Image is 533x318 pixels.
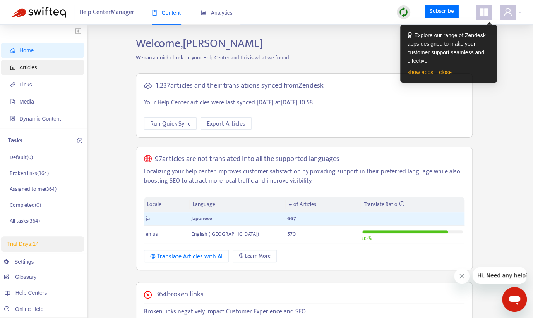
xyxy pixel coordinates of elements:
[10,185,57,193] p: Assigned to me ( 364 )
[19,116,61,122] span: Dynamic Content
[233,250,277,262] a: Learn More
[4,274,36,280] a: Glossary
[7,241,39,247] span: Trial Days: 14
[10,201,41,209] p: Completed ( 0 )
[479,7,488,17] span: appstore
[399,7,408,17] img: sync.dc5367851b00ba804db3.png
[286,197,360,212] th: # of Articles
[144,291,152,299] span: close-circle
[407,69,433,75] a: show apps
[77,138,82,143] span: plus-circle
[10,82,15,87] span: link
[10,217,40,225] p: All tasks ( 364 )
[287,230,296,238] span: 570
[10,65,15,70] span: account-book
[79,5,134,20] span: Help Center Manager
[156,290,204,299] h5: 364 broken links
[130,54,478,62] p: We ran a quick check on your Help Center and this is what we found
[152,10,157,16] span: book
[454,268,470,284] iframe: メッセージを閉じる
[144,167,464,186] p: Localizing your help center improves customer satisfaction by providing support in their preferre...
[201,10,206,16] span: area-chart
[19,47,34,54] span: Home
[10,169,49,177] p: Broken links ( 364 )
[146,230,158,238] span: en-us
[407,31,490,65] div: Explore our range of Zendesk apps designed to make your customer support seamless and effective.
[4,259,34,265] a: Settings
[19,64,37,71] span: Articles
[245,252,271,260] span: Learn More
[152,10,181,16] span: Content
[191,230,259,238] span: English ([GEOGRAPHIC_DATA])
[146,214,150,223] span: ja
[201,117,252,130] button: Export Articles
[150,252,223,261] div: Translate Articles with AI
[201,10,233,16] span: Analytics
[15,290,47,296] span: Help Centers
[190,197,286,212] th: Language
[191,214,212,223] span: Japanese
[144,155,152,164] span: global
[144,250,229,262] button: Translate Articles with AI
[287,214,296,223] span: 667
[19,99,34,105] span: Media
[5,5,56,12] span: Hi. Need any help?
[362,234,372,243] span: 85 %
[136,34,263,53] span: Welcome, [PERSON_NAME]
[150,119,190,129] span: Run Quick Sync
[473,267,527,284] iframe: 会社からのメッセージ
[207,119,245,129] span: Export Articles
[144,117,197,130] button: Run Quick Sync
[10,99,15,104] span: file-image
[10,153,33,161] p: Default ( 0 )
[156,81,324,90] h5: 1,237 articles and their translations synced from Zendesk
[503,7,512,17] span: user
[364,200,461,209] div: Translate Ratio
[10,116,15,121] span: container
[144,82,152,90] span: cloud-sync
[19,81,32,88] span: Links
[10,48,15,53] span: home
[144,197,190,212] th: Locale
[425,5,459,19] a: Subscribe
[439,69,452,75] a: close
[4,306,43,312] a: Online Help
[12,7,66,18] img: Swifteq
[502,287,527,312] iframe: メッセージングウィンドウを開くボタン
[144,98,464,107] p: Your Help Center articles were last synced [DATE] at [DATE] 10:58 .
[8,136,22,145] p: Tasks
[155,155,339,164] h5: 97 articles are not translated into all the supported languages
